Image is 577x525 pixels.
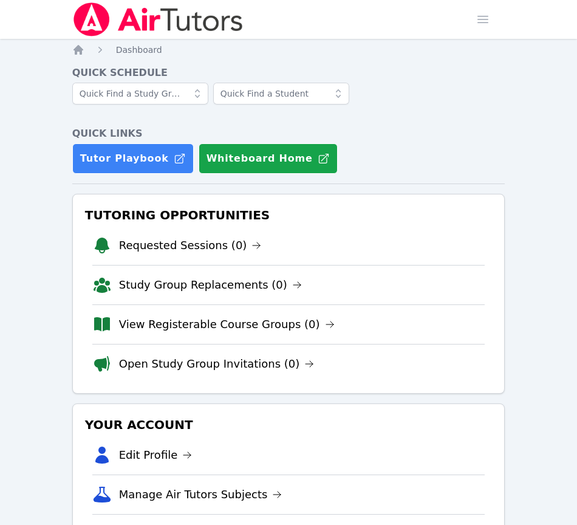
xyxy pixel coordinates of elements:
[72,126,505,141] h4: Quick Links
[72,44,505,56] nav: Breadcrumb
[119,316,335,333] a: View Registerable Course Groups (0)
[199,143,338,174] button: Whiteboard Home
[72,2,244,36] img: Air Tutors
[116,45,162,55] span: Dashboard
[72,143,194,174] a: Tutor Playbook
[119,486,282,503] a: Manage Air Tutors Subjects
[119,237,262,254] a: Requested Sessions (0)
[119,447,193,464] a: Edit Profile
[83,414,495,436] h3: Your Account
[119,276,302,293] a: Study Group Replacements (0)
[213,83,349,105] input: Quick Find a Student
[83,204,495,226] h3: Tutoring Opportunities
[72,66,505,80] h4: Quick Schedule
[119,355,315,372] a: Open Study Group Invitations (0)
[116,44,162,56] a: Dashboard
[72,83,208,105] input: Quick Find a Study Group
